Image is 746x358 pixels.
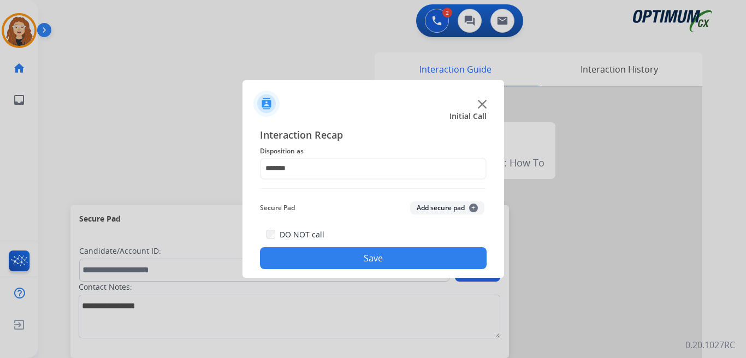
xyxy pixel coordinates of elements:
span: Secure Pad [260,201,295,214]
img: contactIcon [253,91,280,117]
button: Save [260,247,487,269]
label: DO NOT call [280,229,324,240]
span: + [469,204,478,212]
span: Initial Call [449,111,487,122]
span: Disposition as [260,145,487,158]
p: 0.20.1027RC [685,338,735,351]
button: Add secure pad+ [410,201,484,214]
span: Interaction Recap [260,127,487,145]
